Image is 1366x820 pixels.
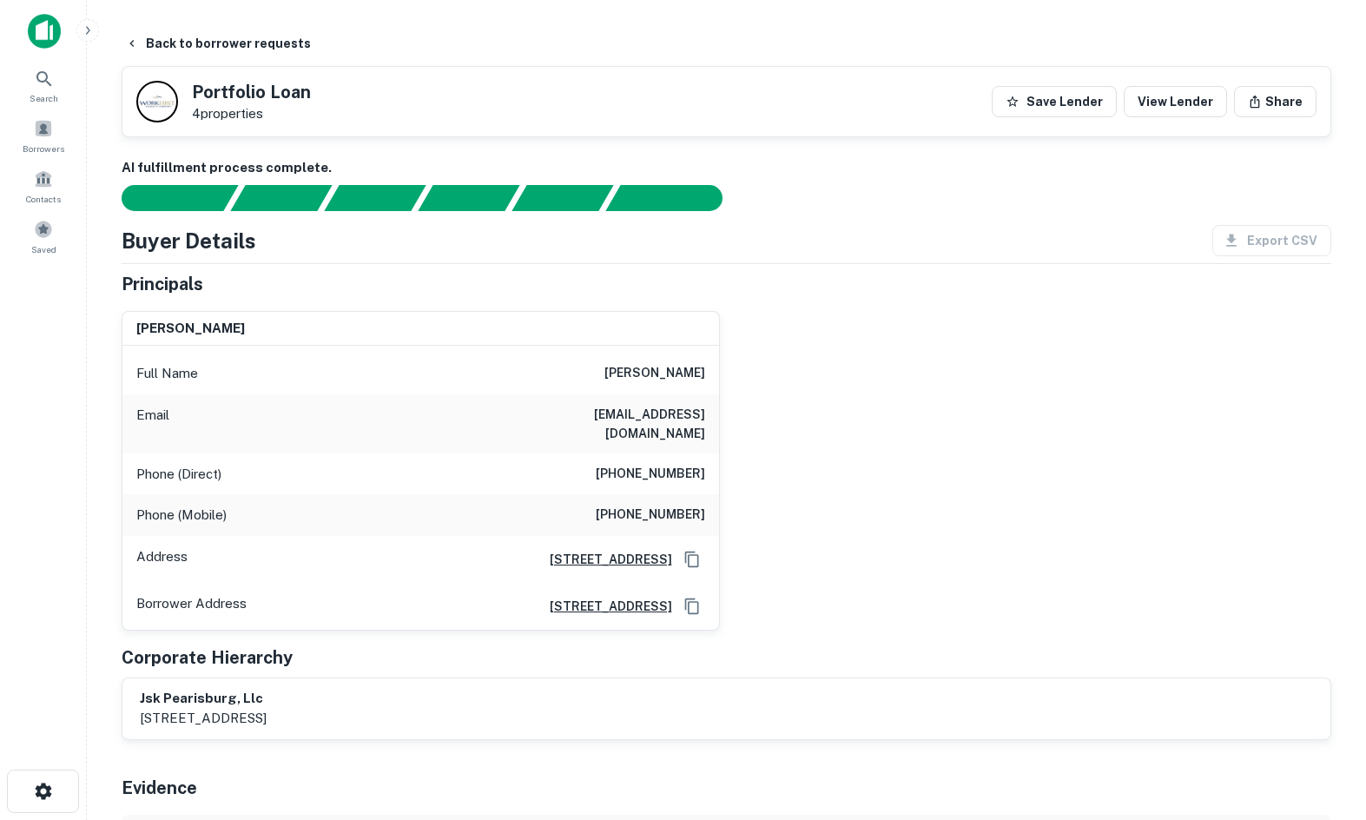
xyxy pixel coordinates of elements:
[192,83,311,101] h5: Portfolio Loan
[28,14,61,49] img: capitalize-icon.png
[23,142,64,155] span: Borrowers
[136,363,198,384] p: Full Name
[26,192,61,206] span: Contacts
[230,185,332,211] div: Your request is received and processing...
[679,546,705,572] button: Copy Address
[604,363,705,384] h6: [PERSON_NAME]
[536,550,672,569] a: [STREET_ADDRESS]
[122,271,203,297] h5: Principals
[511,185,613,211] div: Principals found, still searching for contact information. This may take time...
[1234,86,1317,117] button: Share
[596,505,705,526] h6: [PHONE_NUMBER]
[497,405,705,443] h6: [EMAIL_ADDRESS][DOMAIN_NAME]
[122,775,197,801] h5: Evidence
[31,242,56,256] span: Saved
[1279,681,1366,764] iframe: Chat Widget
[140,708,267,729] p: [STREET_ADDRESS]
[30,91,58,105] span: Search
[136,464,221,485] p: Phone (Direct)
[5,162,82,209] a: Contacts
[136,505,227,526] p: Phone (Mobile)
[1124,86,1227,117] a: View Lender
[992,86,1117,117] button: Save Lender
[5,112,82,159] a: Borrowers
[136,405,169,443] p: Email
[136,593,247,619] p: Borrower Address
[101,185,231,211] div: Sending borrower request to AI...
[118,28,318,59] button: Back to borrower requests
[192,106,311,122] p: 4 properties
[5,62,82,109] a: Search
[140,689,267,709] h6: jsk pearisburg, llc
[5,213,82,260] a: Saved
[679,593,705,619] button: Copy Address
[122,158,1331,178] h6: AI fulfillment process complete.
[536,597,672,616] a: [STREET_ADDRESS]
[596,464,705,485] h6: [PHONE_NUMBER]
[122,225,256,256] h4: Buyer Details
[418,185,519,211] div: Principals found, AI now looking for contact information...
[136,319,245,339] h6: [PERSON_NAME]
[136,546,188,572] p: Address
[324,185,426,211] div: Documents found, AI parsing details...
[606,185,743,211] div: AI fulfillment process complete.
[122,645,293,671] h5: Corporate Hierarchy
